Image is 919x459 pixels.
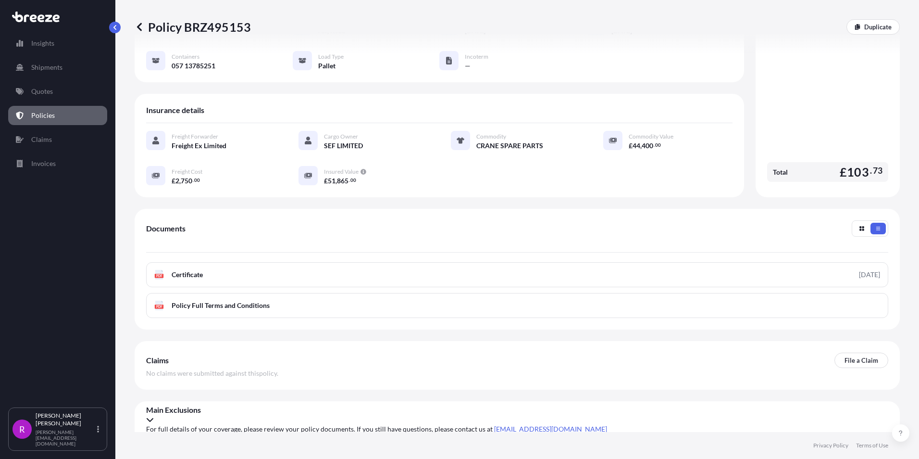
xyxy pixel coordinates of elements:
span: Insured Value [324,168,359,176]
p: Insights [31,38,54,48]
span: Cargo Owner [324,133,358,140]
span: 00 [350,178,356,182]
span: Main Exclusions [146,405,888,415]
span: Pallet [318,61,335,71]
span: Freight Forwarder [172,133,218,140]
a: PDFPolicy Full Terms and Conditions [146,293,888,318]
span: 750 [181,178,192,184]
div: Main Exclusions [146,405,888,424]
span: 00 [194,178,200,182]
a: Shipments [8,58,107,77]
a: [EMAIL_ADDRESS][DOMAIN_NAME] [494,425,607,433]
a: Terms of Use [856,442,888,449]
span: Incoterm [465,53,488,61]
div: [DATE] [859,270,880,280]
span: Load Type [318,53,344,61]
span: 103 [847,166,869,178]
p: Duplicate [864,22,892,32]
span: 2 [175,178,179,184]
p: Quotes [31,87,53,96]
span: 057 13785251 [172,61,215,71]
span: R [19,424,25,434]
a: Quotes [8,82,107,101]
a: File a Claim [834,353,888,368]
span: 51 [328,178,335,184]
span: 73 [873,168,882,174]
span: Total [773,167,788,177]
a: Insights [8,34,107,53]
span: Commodity [476,133,506,140]
p: Policy BRZ495153 [135,19,251,35]
span: . [349,178,350,182]
span: £ [172,178,175,184]
span: — [465,61,471,71]
span: No claims were submitted against this policy . [146,369,278,378]
span: £ [324,178,328,184]
span: CRANE SPARE PARTS [476,141,543,151]
text: PDF [156,274,162,278]
p: [PERSON_NAME][EMAIL_ADDRESS][DOMAIN_NAME] [36,429,95,446]
span: Freight Ex Limited [172,141,226,151]
a: Policies [8,106,107,125]
a: Invoices [8,154,107,173]
span: Claims [146,356,169,365]
a: Duplicate [846,19,900,35]
text: PDF [156,305,162,308]
span: £ [629,142,633,149]
span: . [654,143,655,147]
span: 44 [633,142,640,149]
span: Policy Full Terms and Conditions [172,301,270,310]
span: 865 [337,178,348,184]
span: SEF LIMITED [324,141,363,151]
span: Certificate [172,270,203,280]
p: Policies [31,111,55,120]
p: Claims [31,135,52,144]
p: Invoices [31,159,56,168]
span: , [335,178,337,184]
p: [PERSON_NAME] [PERSON_NAME] [36,412,95,427]
p: Shipments [31,63,62,72]
p: File a Claim [844,356,878,365]
span: 00 [655,143,661,147]
a: Claims [8,130,107,149]
span: Documents [146,224,186,233]
span: £ [840,166,847,178]
a: Privacy Policy [813,442,848,449]
span: Commodity Value [629,133,673,140]
span: . [193,178,194,182]
a: PDFCertificate[DATE] [146,262,888,287]
span: Insurance details [146,105,204,115]
span: Freight Cost [172,168,202,176]
span: , [640,142,642,149]
span: Containers [172,53,199,61]
span: . [870,168,872,174]
span: For full details of your coverage, please review your policy documents. If you still have questio... [146,424,888,434]
span: , [179,178,181,184]
span: 400 [642,142,653,149]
